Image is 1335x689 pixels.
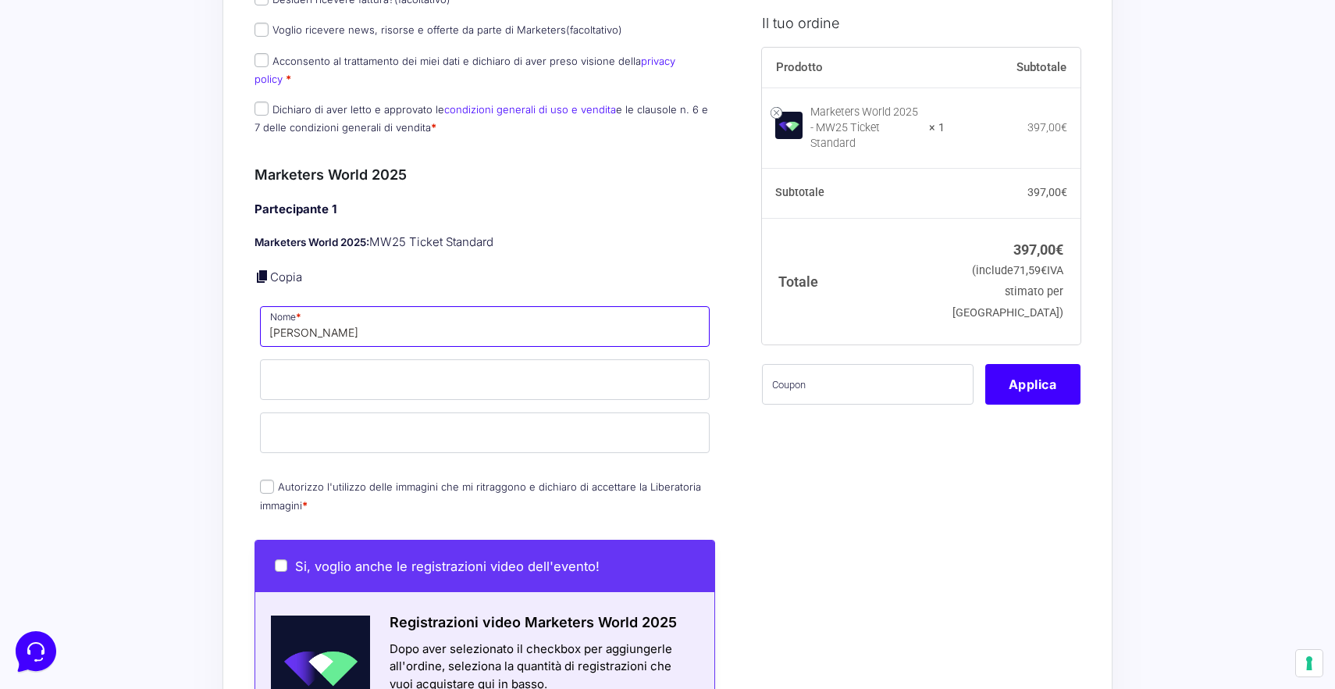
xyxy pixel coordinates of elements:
[775,112,803,139] img: Marketers World 2025 - MW25 Ticket Standard
[1027,186,1067,198] bdi: 397,00
[25,62,133,75] span: Le tue conversazioni
[12,502,109,537] button: Home
[255,234,715,252] p: MW25 Ticket Standard
[390,614,677,630] span: Registrazioni video Marketers World 2025
[762,47,945,87] th: Prodotto
[25,87,56,119] img: dark
[1056,241,1063,257] span: €
[255,102,269,116] input: Dichiaro di aver letto e approvato lecondizioni generali di uso e venditae le clausole n. 6 e 7 d...
[260,480,274,494] input: Autorizzo l'utilizzo delle immagini che mi ritraggono e dichiaro di accettare la Liberatoria imma...
[762,168,945,218] th: Subtotale
[47,523,73,537] p: Home
[255,201,715,219] h4: Partecipante 1
[945,47,1080,87] th: Subtotale
[50,87,81,119] img: dark
[255,269,270,284] a: Copia i dettagli dell'acquirente
[255,55,675,85] label: Acconsento al trattamento dei miei dati e dichiaro di aver preso visione della
[109,502,205,537] button: Messaggi
[275,559,287,572] input: Si, voglio anche le registrazioni video dell'evento!
[255,23,269,37] input: Voglio ricevere news, risorse e offerte da parte di Marketers(facoltativo)
[1061,120,1067,133] span: €
[166,194,287,206] a: Apri Centro Assistenza
[1296,650,1323,677] button: Le tue preferenze relative al consenso per le tecnologie di tracciamento
[135,523,177,537] p: Messaggi
[952,264,1063,320] small: (include IVA stimato per [GEOGRAPHIC_DATA])
[985,363,1080,404] button: Applica
[1013,264,1047,277] span: 71,59
[566,23,622,36] span: (facoltativo)
[255,164,715,185] h3: Marketers World 2025
[255,103,708,134] label: Dichiaro di aver letto e approvato le e le clausole n. 6 e 7 delle condizioni generali di vendita
[810,104,920,151] div: Marketers World 2025 - MW25 Ticket Standard
[762,363,974,404] input: Coupon
[1061,186,1067,198] span: €
[762,218,945,344] th: Totale
[1027,120,1067,133] bdi: 397,00
[255,23,622,36] label: Voglio ricevere news, risorse e offerte da parte di Marketers
[25,194,122,206] span: Trova una risposta
[1041,264,1047,277] span: €
[260,480,701,511] label: Autorizzo l'utilizzo delle immagini che mi ritraggono e dichiaro di accettare la Liberatoria imma...
[12,628,59,675] iframe: Customerly Messenger Launcher
[762,12,1080,33] h3: Il tuo ordine
[255,236,369,248] strong: Marketers World 2025:
[255,53,269,67] input: Acconsento al trattamento dei miei dati e dichiaro di aver preso visione dellaprivacy policy
[929,120,945,135] strong: × 1
[101,141,230,153] span: Inizia una conversazione
[295,559,600,574] span: Si, voglio anche le registrazioni video dell'evento!
[240,523,263,537] p: Aiuto
[1013,241,1063,257] bdi: 397,00
[25,131,287,162] button: Inizia una conversazione
[270,270,302,284] a: Copia
[204,502,300,537] button: Aiuto
[444,103,616,116] a: condizioni generali di uso e vendita
[35,227,255,243] input: Cerca un articolo...
[75,87,106,119] img: dark
[12,12,262,37] h2: Ciao da Marketers 👋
